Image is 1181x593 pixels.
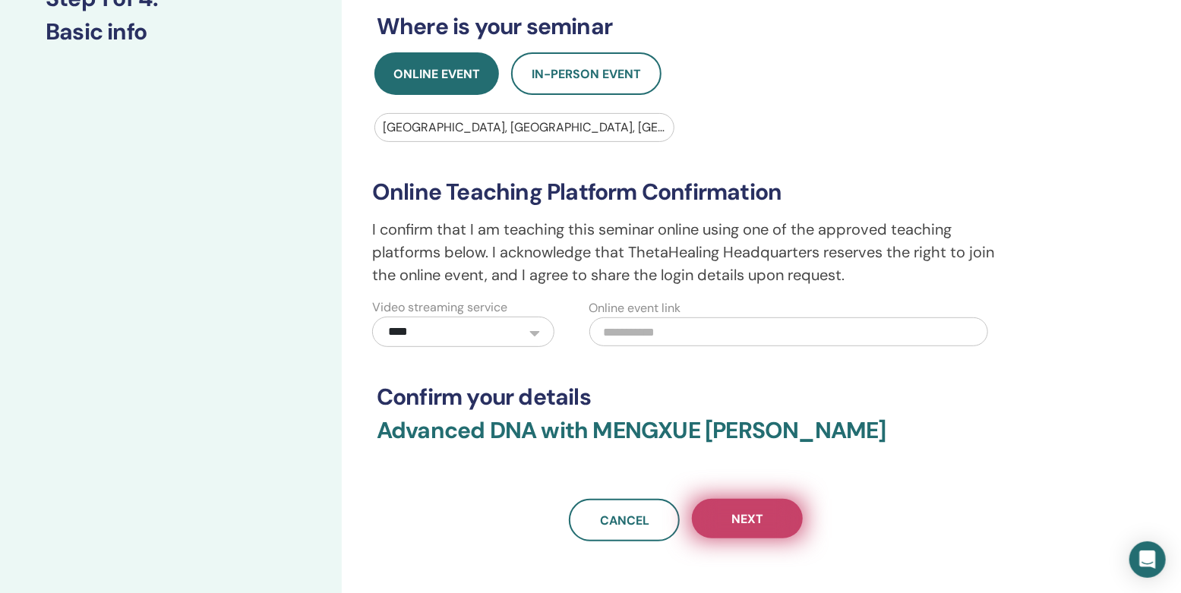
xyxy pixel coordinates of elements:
button: Online Event [374,52,499,95]
span: Next [731,511,763,527]
div: Open Intercom Messenger [1129,541,1166,578]
span: Cancel [600,513,649,528]
span: In-Person Event [532,66,641,82]
a: Cancel [569,499,680,541]
h3: Confirm your details [377,383,996,411]
button: Next [692,499,803,538]
p: I confirm that I am teaching this seminar online using one of the approved teaching platforms bel... [372,218,1000,286]
h3: Online Teaching Platform Confirmation [372,178,1000,206]
h3: Advanced DNA with MENGXUE [PERSON_NAME] [377,417,996,462]
label: Video streaming service [372,298,507,317]
span: Online Event [393,66,480,82]
button: In-Person Event [511,52,662,95]
h3: Basic info [46,18,296,46]
label: Online event link [589,299,681,317]
h3: Where is your seminar [377,13,996,40]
